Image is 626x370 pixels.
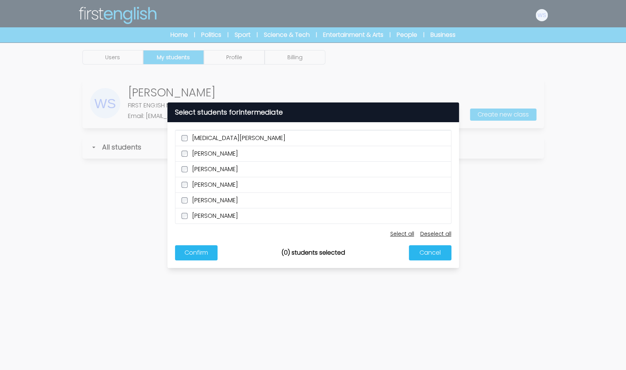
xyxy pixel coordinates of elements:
button: Deselect all [420,230,451,238]
span: [PERSON_NAME] [192,196,445,205]
span: (0) students selected [281,248,345,257]
span: [PERSON_NAME] [192,149,445,158]
input: [PERSON_NAME] [181,197,188,203]
span: Select students [175,107,227,117]
input: [PERSON_NAME] [181,151,188,157]
span: for [229,107,283,117]
span: [PERSON_NAME] [192,165,445,174]
input: [PERSON_NAME] [181,182,188,188]
input: [PERSON_NAME] [181,166,188,172]
span: [PERSON_NAME] [192,211,445,220]
span: [MEDICAL_DATA][PERSON_NAME] [192,134,445,143]
span: [PERSON_NAME] [192,180,445,189]
input: [PERSON_NAME] [181,213,188,219]
span: Intermediate [239,107,283,117]
input: [MEDICAL_DATA][PERSON_NAME] [181,135,188,141]
button: Cancel [409,245,451,260]
button: Confirm [175,245,218,260]
button: Select all [390,230,414,238]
